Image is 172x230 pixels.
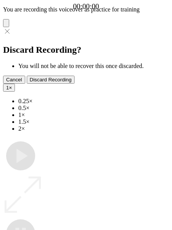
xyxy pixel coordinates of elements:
span: 1 [6,85,9,91]
button: Discard Recording [27,76,75,84]
li: 1.5× [18,118,169,125]
button: Cancel [3,76,25,84]
li: 0.25× [18,98,169,105]
a: 00:00:00 [73,2,99,11]
li: 1× [18,112,169,118]
p: You are recording this voiceover as practice for training [3,6,169,13]
li: You will not be able to recover this once discarded. [18,63,169,70]
li: 0.5× [18,105,169,112]
li: 2× [18,125,169,132]
h2: Discard Recording? [3,45,169,55]
button: 1× [3,84,15,92]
